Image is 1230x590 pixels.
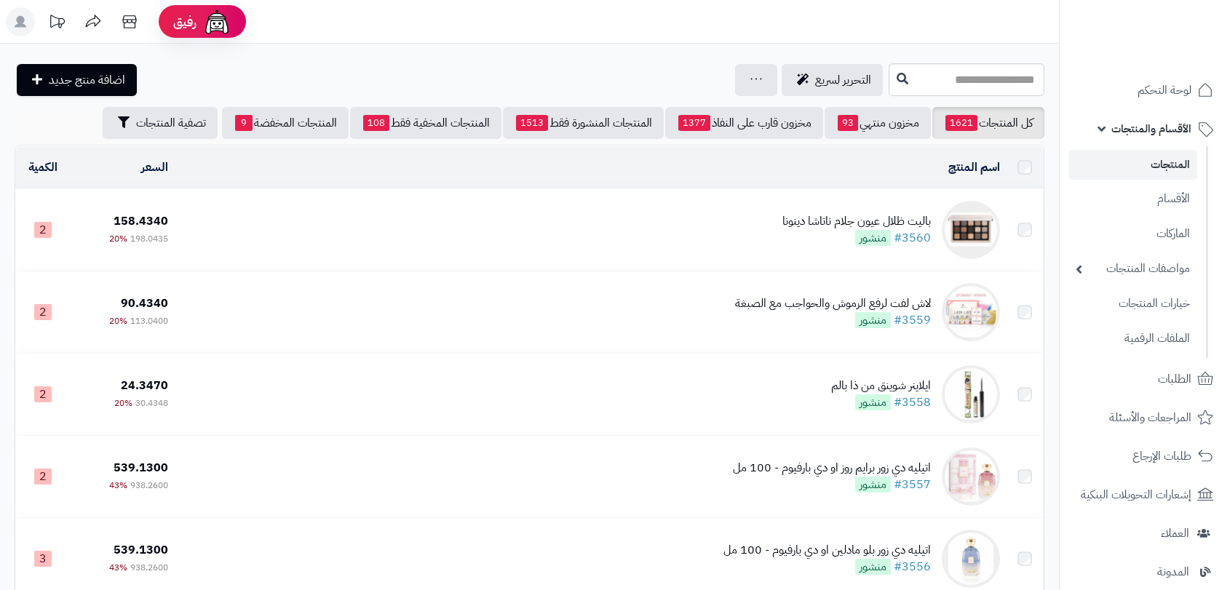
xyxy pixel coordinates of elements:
[1068,253,1197,284] a: مواصفات المنتجات
[114,212,168,230] span: 158.4340
[109,232,127,245] span: 20%
[1132,446,1191,466] span: طلبات الإرجاع
[1068,477,1221,512] a: إشعارات التحويلات البنكية
[948,159,1000,176] a: اسم المنتج
[235,115,253,131] span: 9
[130,232,168,245] span: 198.0435
[350,107,501,139] a: المنتجات المخفية فقط108
[855,559,891,575] span: منشور
[141,159,168,176] a: السعر
[942,201,1000,259] img: باليت ظلال عيون جلام ناتاشا دينونا
[894,229,931,247] a: #3560
[28,159,57,176] a: الكمية
[1068,183,1197,215] a: الأقسام
[1068,150,1197,180] a: المنتجات
[1158,369,1191,389] span: الطلبات
[894,311,931,329] a: #3559
[665,107,823,139] a: مخزون قارب على النفاذ1377
[735,295,931,312] div: لاش لفت لرفع الرموش والحواجب مع الصبغة
[894,476,931,493] a: #3557
[831,378,931,394] div: ايلاينر شوينق من ذا بالم
[173,13,197,31] span: رفيق
[109,479,127,492] span: 43%
[109,314,127,327] span: 20%
[114,541,168,559] span: 539.1300
[894,558,931,575] a: #3556
[130,479,168,492] span: 938.2600
[894,394,931,411] a: #3558
[932,107,1044,139] a: كل المنتجات1621
[733,460,931,477] div: اتيليه دي زور برايم روز او دي بارفيوم - 100 مل
[34,222,52,238] span: 2
[1109,407,1191,428] span: المراجعات والأسئلة
[942,530,1000,588] img: اتيليه دي زور بلو مادلين او دي بارفيوم - 100 مل
[34,469,52,485] span: 2
[942,365,1000,423] img: ايلاينر شوينق من ذا بالم
[34,304,52,320] span: 2
[1068,218,1197,250] a: الماركات
[855,230,891,246] span: منشور
[838,115,858,131] span: 93
[782,213,931,230] div: باليت ظلال عيون جلام ناتاشا دينونا
[1068,516,1221,551] a: العملاء
[1157,562,1189,582] span: المدونة
[1068,362,1221,396] a: الطلبات
[945,115,977,131] span: 1621
[503,107,664,139] a: المنتجات المنشورة فقط1513
[1068,73,1221,108] a: لوحة التحكم
[1131,39,1216,69] img: logo-2.png
[1161,523,1189,543] span: العملاء
[363,115,389,131] span: 108
[130,561,168,574] span: 938.2600
[121,295,168,312] span: 90.4340
[34,386,52,402] span: 2
[825,107,931,139] a: مخزون منتهي93
[103,107,218,139] button: تصفية المنتجات
[135,396,168,410] span: 30.4348
[1068,400,1221,435] a: المراجعات والأسئلة
[222,107,349,139] a: المنتجات المخفضة9
[942,283,1000,341] img: لاش لفت لرفع الرموش والحواجب مع الصبغة
[723,542,931,559] div: اتيليه دي زور بلو مادلين او دي بارفيوم - 100 مل
[130,314,168,327] span: 113.0400
[1138,80,1191,100] span: لوحة التحكم
[202,7,231,36] img: ai-face.png
[109,561,127,574] span: 43%
[1081,485,1191,505] span: إشعارات التحويلات البنكية
[1111,119,1191,139] span: الأقسام والمنتجات
[855,477,891,493] span: منشور
[516,115,548,131] span: 1513
[1068,554,1221,589] a: المدونة
[17,64,137,96] a: اضافة منتج جديد
[1068,439,1221,474] a: طلبات الإرجاع
[855,394,891,410] span: منشور
[1068,288,1197,319] a: خيارات المنتجات
[942,447,1000,506] img: اتيليه دي زور برايم روز او دي بارفيوم - 100 مل
[1068,323,1197,354] a: الملفات الرقمية
[121,377,168,394] span: 24.3470
[782,64,883,96] a: التحرير لسريع
[815,71,871,89] span: التحرير لسريع
[136,114,206,132] span: تصفية المنتجات
[855,312,891,328] span: منشور
[114,396,132,410] span: 20%
[114,459,168,477] span: 539.1300
[49,71,125,89] span: اضافة منتج جديد
[678,115,710,131] span: 1377
[34,551,52,567] span: 3
[39,7,75,40] a: تحديثات المنصة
